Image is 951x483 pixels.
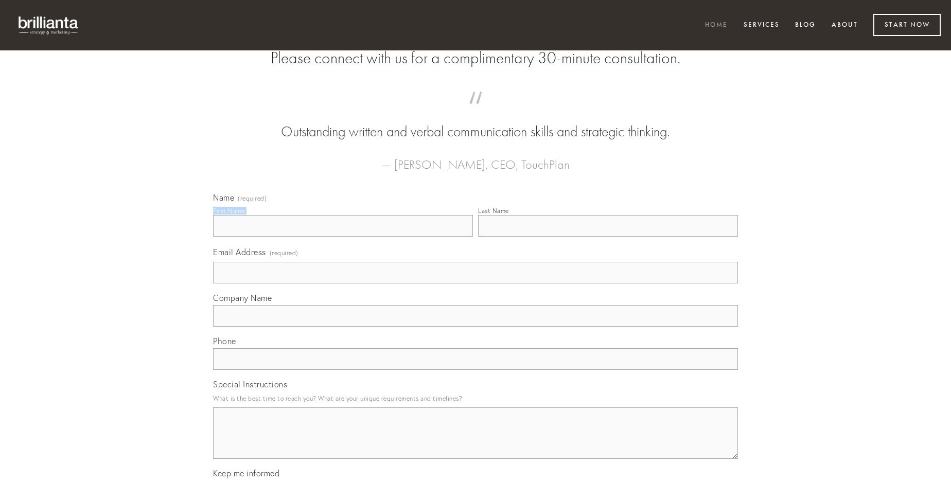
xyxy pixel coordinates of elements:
[238,195,267,202] span: (required)
[10,10,87,40] img: brillianta - research, strategy, marketing
[230,142,721,175] figcaption: — [PERSON_NAME], CEO, TouchPlan
[478,207,509,214] div: Last Name
[230,102,721,142] blockquote: Outstanding written and verbal communication skills and strategic thinking.
[270,246,298,260] span: (required)
[213,48,738,68] h2: Please connect with us for a complimentary 30-minute consultation.
[698,17,734,34] a: Home
[737,17,786,34] a: Services
[213,293,272,303] span: Company Name
[788,17,822,34] a: Blog
[873,14,941,36] a: Start Now
[213,207,244,214] div: First Name
[213,468,279,478] span: Keep me informed
[213,391,738,405] p: What is the best time to reach you? What are your unique requirements and timelines?
[230,102,721,122] span: “
[213,336,236,346] span: Phone
[213,379,287,389] span: Special Instructions
[213,247,266,257] span: Email Address
[213,192,234,203] span: Name
[825,17,865,34] a: About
